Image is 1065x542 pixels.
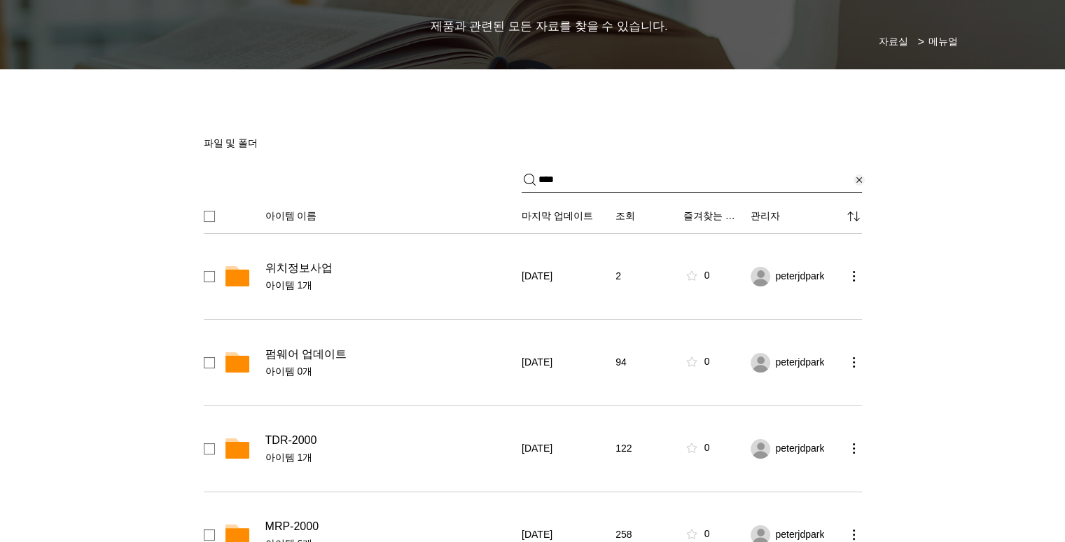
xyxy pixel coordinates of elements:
[265,433,317,447] span: TDR-2000
[845,208,862,225] div: sort by menu
[522,356,552,370] span: [DATE]
[615,528,632,542] span: 258
[683,209,743,223] button: 즐겨찾는 메뉴
[704,355,710,369] div: 0
[522,442,552,456] span: [DATE]
[522,270,552,284] span: [DATE]
[522,356,607,370] div: 2022년 5월 11일
[522,442,607,456] div: 2022년 2월 17일
[615,270,621,284] span: 2
[845,440,862,457] button: more actions
[204,211,215,222] div: select all checkbox
[704,269,710,283] div: 0
[775,528,836,542] div: peterjdpark
[204,271,215,282] div: checkbox
[775,270,824,284] span: peterjdpark
[265,347,513,361] div: 펌웨어 업데이트
[204,529,215,541] div: checkbox
[775,442,824,456] span: peterjdpark
[522,209,607,223] button: 마지막 업데이트
[704,441,710,455] div: 0
[615,270,675,284] div: 2
[265,433,513,447] div: TDR-2000
[265,209,317,223] span: 아이템 이름
[615,209,675,223] button: 조회
[190,194,876,233] div: Sorting options
[265,261,513,275] div: 위치정보사업
[845,267,862,284] button: more actions
[265,520,319,534] span: MRP-2000
[775,270,836,284] div: peterjdpark
[775,442,836,456] div: peterjdpark
[615,209,635,223] span: 조회
[615,356,675,370] div: 94
[775,356,836,370] div: peterjdpark
[204,443,215,454] div: checkbox
[522,209,593,223] span: 마지막 업데이트
[751,209,836,223] div: 관리자
[265,209,513,223] button: 아이템 이름
[522,270,607,284] div: 2025년 7월 31일
[615,528,675,542] div: 258
[265,520,513,534] div: MRP-2000
[204,357,215,368] div: checkbox
[265,279,513,293] span: 아이템 1개
[522,528,552,542] span: [DATE]
[751,209,780,223] span: 관리자
[204,137,258,148] span: 파일 및 폴더
[265,347,347,361] span: 펌웨어 업데이트
[775,356,824,370] span: peterjdpark
[615,356,627,370] span: 94
[615,442,675,456] div: 122
[615,442,632,456] span: 122
[904,482,1065,542] iframe: Wix Chat
[845,354,862,370] button: more actions
[265,451,513,465] span: 아이템 1개
[265,261,333,275] span: 위치정보사업
[704,527,710,541] div: 0
[265,365,513,379] span: 아이템 0개
[522,528,607,542] div: 2022년 2월 17일
[775,528,824,542] span: peterjdpark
